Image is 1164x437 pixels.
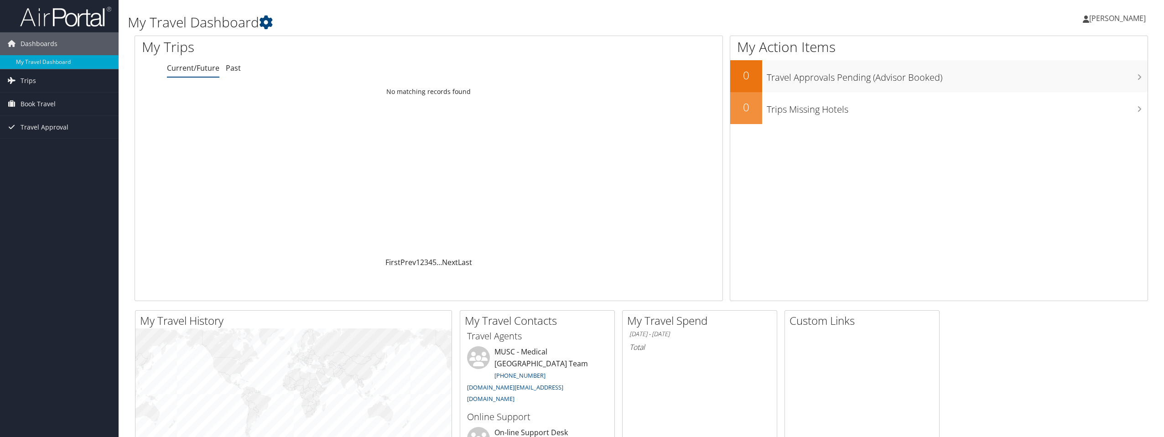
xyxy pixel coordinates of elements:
[629,330,770,338] h6: [DATE] - [DATE]
[494,371,546,380] a: [PHONE_NUMBER]
[467,411,608,423] h3: Online Support
[416,257,420,267] a: 1
[424,257,428,267] a: 3
[20,6,111,27] img: airportal-logo.png
[767,99,1148,116] h3: Trips Missing Hotels
[730,37,1148,57] h1: My Action Items
[629,342,770,352] h6: Total
[21,93,56,115] span: Book Travel
[462,346,612,407] li: MUSC - Medical [GEOGRAPHIC_DATA] Team
[627,313,777,328] h2: My Travel Spend
[21,32,57,55] span: Dashboards
[790,313,939,328] h2: Custom Links
[458,257,472,267] a: Last
[385,257,400,267] a: First
[730,60,1148,92] a: 0Travel Approvals Pending (Advisor Booked)
[730,68,762,83] h2: 0
[1089,13,1146,23] span: [PERSON_NAME]
[432,257,436,267] a: 5
[467,330,608,343] h3: Travel Agents
[730,92,1148,124] a: 0Trips Missing Hotels
[420,257,424,267] a: 2
[400,257,416,267] a: Prev
[140,313,452,328] h2: My Travel History
[436,257,442,267] span: …
[226,63,241,73] a: Past
[1083,5,1155,32] a: [PERSON_NAME]
[465,313,614,328] h2: My Travel Contacts
[21,69,36,92] span: Trips
[428,257,432,267] a: 4
[128,13,812,32] h1: My Travel Dashboard
[730,99,762,115] h2: 0
[167,63,219,73] a: Current/Future
[442,257,458,267] a: Next
[767,67,1148,84] h3: Travel Approvals Pending (Advisor Booked)
[135,83,722,100] td: No matching records found
[142,37,471,57] h1: My Trips
[467,383,563,403] a: [DOMAIN_NAME][EMAIL_ADDRESS][DOMAIN_NAME]
[21,116,68,139] span: Travel Approval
